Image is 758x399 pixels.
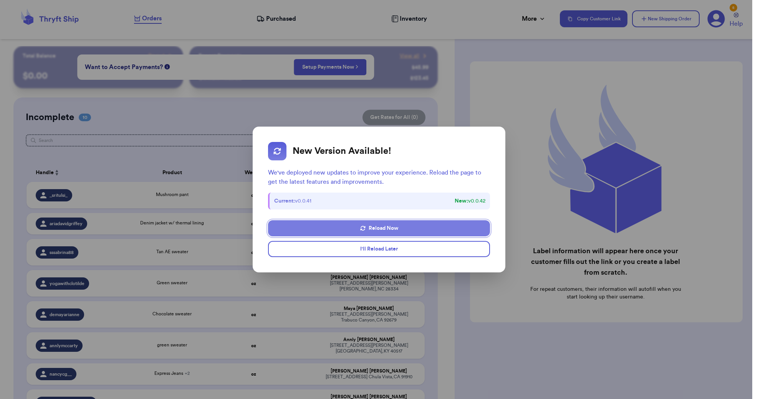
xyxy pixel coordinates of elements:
[455,197,485,205] span: v 0.0.42
[455,198,468,204] strong: New:
[268,220,490,236] button: Reload Now
[293,145,391,157] h2: New Version Available!
[274,198,295,204] strong: Current:
[274,197,311,205] span: v 0.0.41
[268,241,490,257] button: I'll Reload Later
[268,168,490,186] p: We've deployed new updates to improve your experience. Reload the page to get the latest features...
